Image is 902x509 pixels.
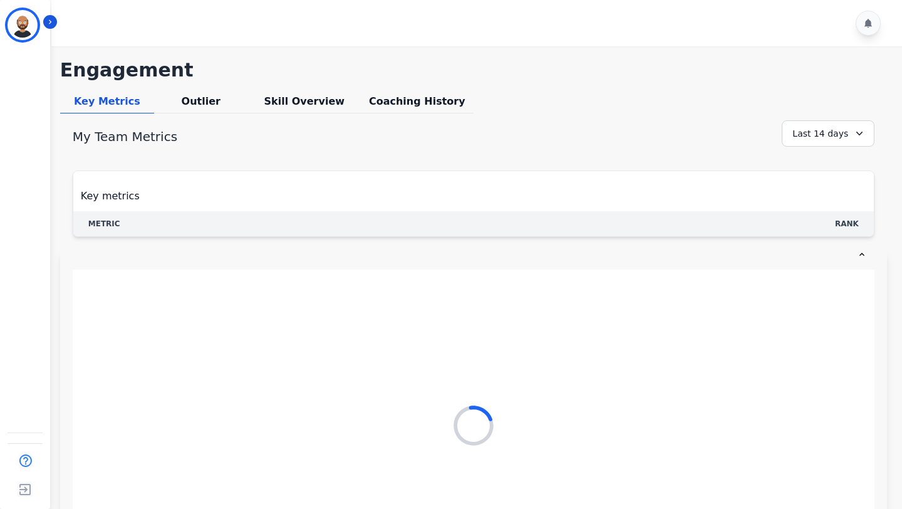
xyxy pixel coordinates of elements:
div: Coaching History [361,94,474,113]
div: Outlier [154,94,248,113]
th: METRIC [73,211,153,236]
th: RANK [820,211,874,236]
img: Bordered avatar [8,10,38,40]
div: Last 14 days [782,120,874,147]
div: Skill Overview [248,94,361,113]
h1: Engagement [60,59,887,81]
span: Key metrics [81,189,140,204]
h1: My Team Metrics [73,128,177,145]
div: Key Metrics [60,94,154,113]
